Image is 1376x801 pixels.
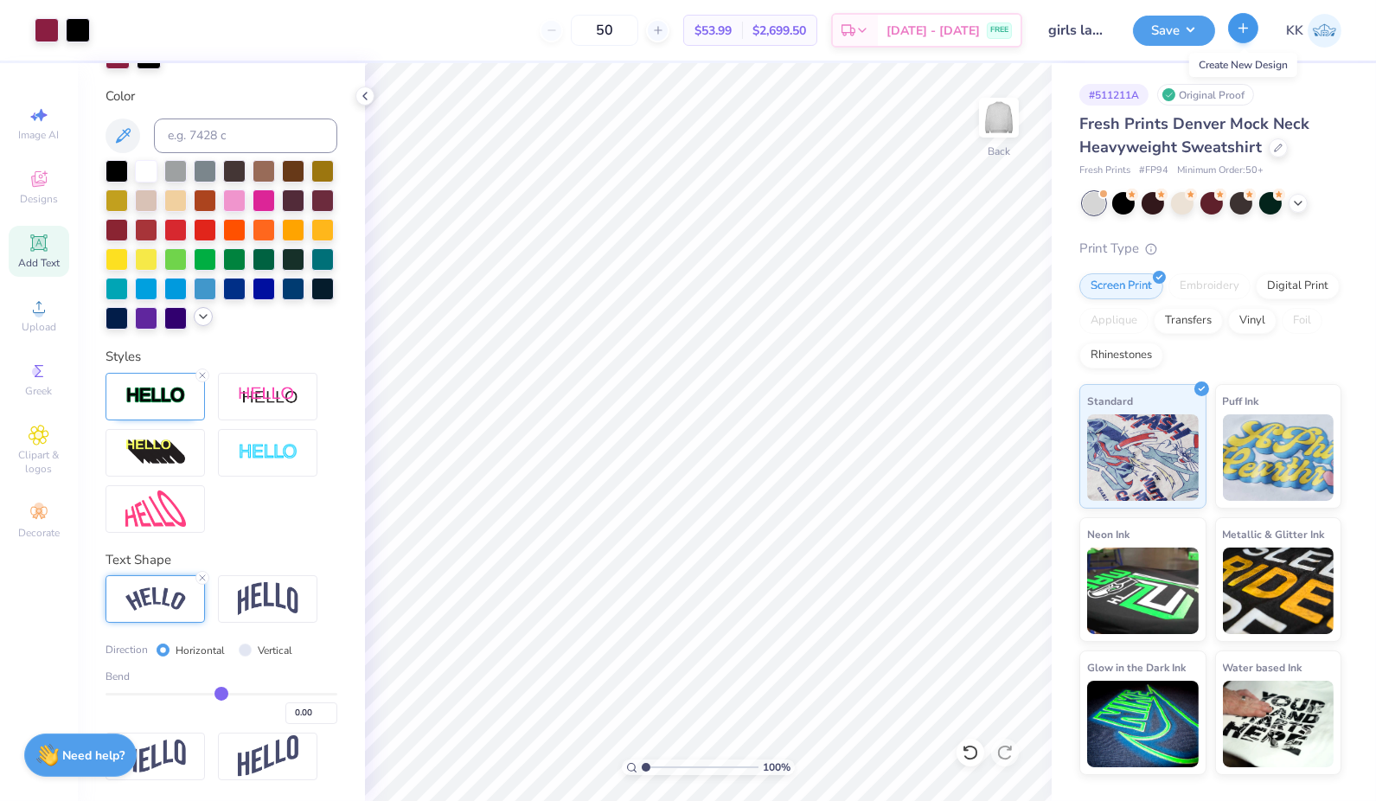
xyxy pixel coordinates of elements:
img: Karina King [1308,14,1341,48]
span: Clipart & logos [9,448,69,476]
img: Negative Space [238,443,298,463]
input: e.g. 7428 c [154,119,337,153]
div: Rhinestones [1079,343,1163,368]
span: Glow in the Dark Ink [1087,658,1186,676]
span: [DATE] - [DATE] [886,22,980,40]
a: KK [1286,14,1341,48]
div: Original Proof [1157,84,1254,106]
img: Shadow [238,386,298,407]
span: Bend [106,669,130,684]
span: Fresh Prints Denver Mock Neck Heavyweight Sweatshirt [1079,113,1309,157]
span: Direction [106,642,148,657]
div: Print Type [1079,239,1341,259]
span: Fresh Prints [1079,163,1130,178]
strong: Need help? [63,747,125,764]
div: Create New Design [1189,53,1297,77]
img: Puff Ink [1223,414,1334,501]
img: Water based Ink [1223,681,1334,767]
span: KK [1286,21,1303,41]
img: Standard [1087,414,1199,501]
img: Arc [125,587,186,611]
div: Color [106,87,337,106]
div: Vinyl [1228,308,1277,334]
span: $2,699.50 [752,22,806,40]
img: Free Distort [125,490,186,528]
div: # 511211A [1079,84,1149,106]
span: Greek [26,384,53,398]
span: FREE [990,24,1008,36]
div: Styles [106,347,337,367]
div: Screen Print [1079,273,1163,299]
label: Horizontal [176,643,226,658]
span: Puff Ink [1223,392,1259,410]
div: Foil [1282,308,1322,334]
span: Water based Ink [1223,658,1302,676]
span: $53.99 [694,22,732,40]
span: Neon Ink [1087,525,1130,543]
img: Stroke [125,386,186,406]
img: Flag [125,740,186,773]
span: Image AI [19,128,60,142]
button: Save [1133,16,1215,46]
span: Decorate [18,526,60,540]
input: Untitled Design [1035,13,1120,48]
div: Embroidery [1168,273,1251,299]
img: Rise [238,735,298,778]
span: Metallic & Glitter Ink [1223,525,1325,543]
span: Designs [20,192,58,206]
img: 3d Illusion [125,439,186,466]
span: Standard [1087,392,1133,410]
div: Digital Print [1256,273,1340,299]
span: 100 % [763,759,790,775]
img: Back [982,100,1016,135]
input: – – [571,15,638,46]
span: Upload [22,320,56,334]
img: Glow in the Dark Ink [1087,681,1199,767]
div: Transfers [1154,308,1223,334]
img: Metallic & Glitter Ink [1223,548,1334,634]
div: Applique [1079,308,1149,334]
label: Vertical [258,643,292,658]
span: Add Text [18,256,60,270]
img: Neon Ink [1087,548,1199,634]
div: Text Shape [106,550,337,570]
span: Minimum Order: 50 + [1177,163,1264,178]
span: # FP94 [1139,163,1168,178]
img: Arch [238,582,298,615]
div: Back [988,144,1010,159]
